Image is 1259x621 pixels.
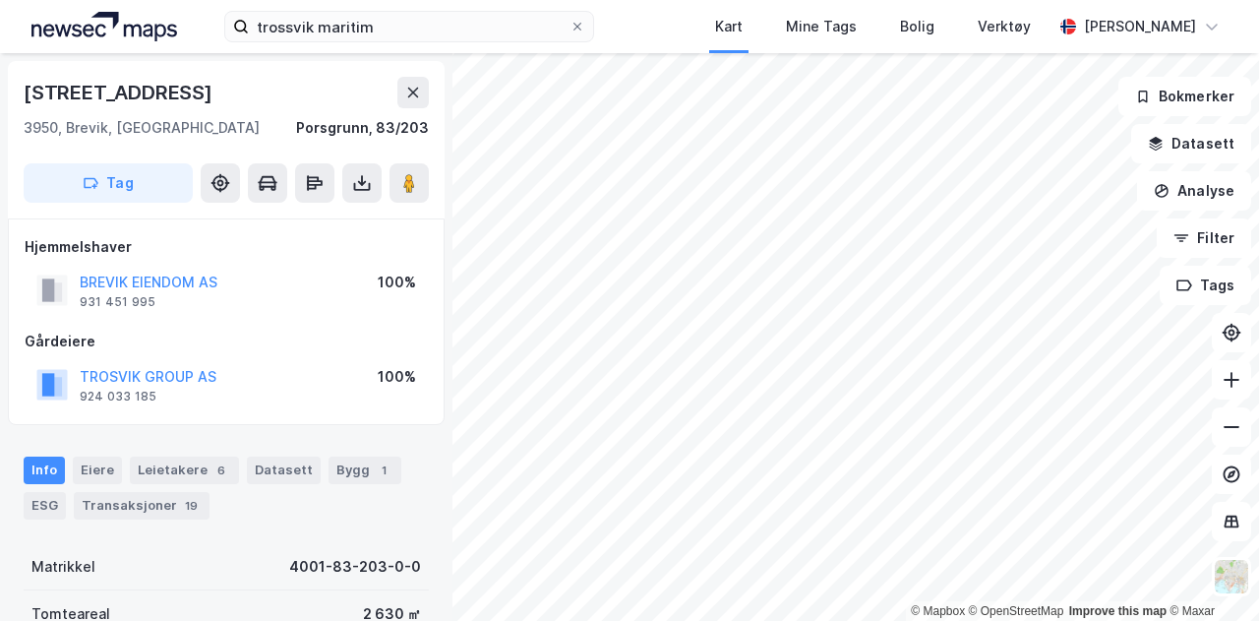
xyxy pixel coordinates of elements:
div: 924 033 185 [80,389,156,404]
a: Mapbox [911,604,965,618]
div: Leietakere [130,457,239,484]
button: Bokmerker [1118,77,1251,116]
div: Transaksjoner [74,492,210,520]
div: 3950, Brevik, [GEOGRAPHIC_DATA] [24,116,260,140]
div: [STREET_ADDRESS] [24,77,216,108]
div: Kart [715,15,743,38]
div: Matrikkel [31,555,95,579]
a: Improve this map [1069,604,1167,618]
div: 4001-83-203-0-0 [289,555,421,579]
input: Søk på adresse, matrikkel, gårdeiere, leietakere eller personer [249,12,570,41]
button: Datasett [1131,124,1251,163]
button: Analyse [1137,171,1251,211]
div: Eiere [73,457,122,484]
div: Datasett [247,457,321,484]
div: Kontrollprogram for chat [1161,527,1259,621]
div: ESG [24,492,66,520]
img: logo.a4113a55bc3d86da70a041830d287a7e.svg [31,12,177,41]
div: 100% [378,365,416,389]
div: 6 [211,461,231,480]
div: 19 [181,496,202,516]
a: OpenStreetMap [969,604,1064,618]
div: 1 [374,461,393,480]
div: Bolig [900,15,934,38]
button: Tags [1160,266,1251,305]
div: 100% [378,271,416,294]
iframe: Chat Widget [1161,527,1259,621]
div: Gårdeiere [25,330,428,353]
button: Filter [1157,218,1251,258]
div: Hjemmelshaver [25,235,428,259]
button: Tag [24,163,193,203]
div: Verktøy [978,15,1031,38]
div: Bygg [329,457,401,484]
div: 931 451 995 [80,294,155,310]
div: Porsgrunn, 83/203 [296,116,429,140]
div: [PERSON_NAME] [1084,15,1196,38]
div: Info [24,457,65,484]
div: Mine Tags [786,15,857,38]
